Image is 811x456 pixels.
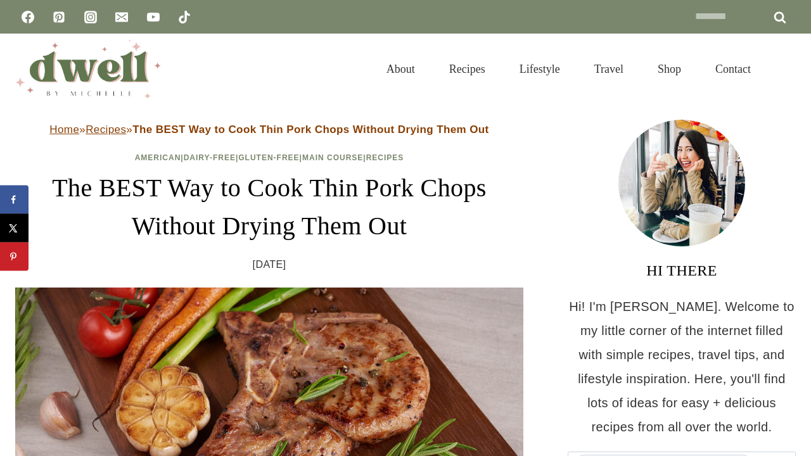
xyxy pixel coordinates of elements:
a: About [369,47,432,91]
a: YouTube [141,4,166,30]
a: Dairy-Free [184,153,236,162]
button: View Search Form [774,58,796,80]
a: TikTok [172,4,197,30]
a: Email [109,4,134,30]
a: Instagram [78,4,103,30]
a: Home [49,123,79,136]
strong: The BEST Way to Cook Thin Pork Chops Without Drying Them Out [132,123,489,136]
a: Pinterest [46,4,72,30]
a: Recipes [86,123,126,136]
h1: The BEST Way to Cook Thin Pork Chops Without Drying Them Out [15,169,523,245]
nav: Primary Navigation [369,47,768,91]
a: Facebook [15,4,41,30]
a: Recipes [366,153,404,162]
time: [DATE] [253,255,286,274]
a: American [135,153,181,162]
a: Gluten-Free [238,153,299,162]
a: Shop [641,47,698,91]
a: Main Course [302,153,363,162]
h3: HI THERE [568,259,796,282]
a: Recipes [432,47,502,91]
a: Contact [698,47,768,91]
a: Lifestyle [502,47,577,91]
span: | | | | [135,153,404,162]
img: DWELL by michelle [15,40,161,98]
span: » » [49,123,489,136]
a: Travel [577,47,641,91]
p: Hi! I'm [PERSON_NAME]. Welcome to my little corner of the internet filled with simple recipes, tr... [568,294,796,439]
